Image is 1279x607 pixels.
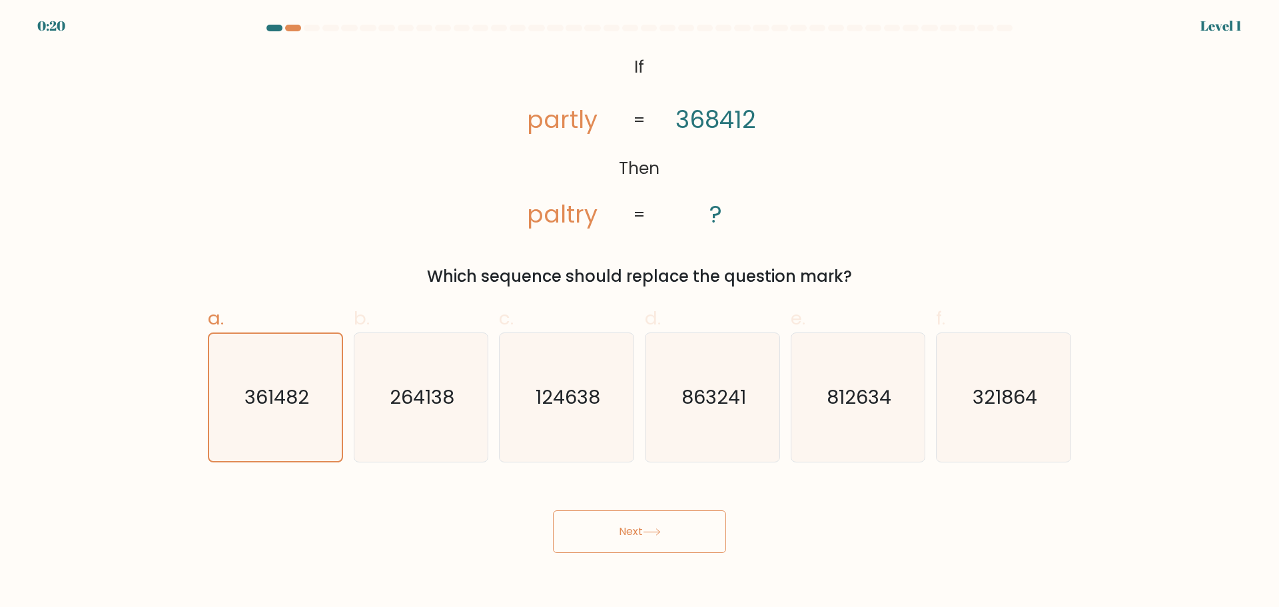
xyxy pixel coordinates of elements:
[216,265,1063,289] div: Which sequence should replace the question mark?
[634,109,645,132] tspan: =
[620,157,660,181] tspan: Then
[791,305,805,331] span: e.
[244,384,309,410] text: 361482
[1200,16,1242,36] div: Level 1
[710,198,723,231] tspan: ?
[936,305,945,331] span: f.
[528,198,598,231] tspan: paltry
[492,51,787,233] svg: @import url('[URL][DOMAIN_NAME]);
[208,305,224,331] span: a.
[681,384,746,410] text: 863241
[536,384,600,410] text: 124638
[390,384,454,410] text: 264138
[553,510,726,553] button: Next
[37,16,65,36] div: 0:20
[635,55,645,79] tspan: If
[827,384,891,410] text: 812634
[645,305,661,331] span: d.
[499,305,514,331] span: c.
[634,203,645,227] tspan: =
[676,104,757,137] tspan: 368412
[528,104,598,137] tspan: partly
[973,384,1037,410] text: 321864
[354,305,370,331] span: b.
